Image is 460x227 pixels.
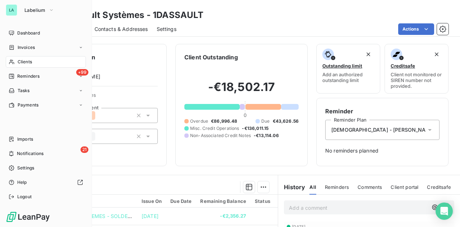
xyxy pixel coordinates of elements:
[184,53,238,62] h6: Client Outstanding
[76,69,88,76] span: +99
[391,184,418,190] span: Client portal
[95,112,101,119] input: Add a tag
[325,147,440,154] span: No reminders planned
[58,92,158,102] span: Client Properties
[325,107,440,115] h6: Reminder
[190,132,251,139] span: Non-Associated Credit Notes
[170,198,192,204] div: Due Date
[331,126,435,133] span: [DEMOGRAPHIC_DATA] - [PERSON_NAME]
[43,53,158,62] h6: Client information
[17,30,40,36] span: Dashboard
[316,44,380,94] button: Outstanding limitAdd an authorized outstanding limit
[325,184,349,190] span: Reminders
[24,7,46,13] span: Labelium
[80,146,88,153] span: 21
[322,72,374,83] span: Add an authorized outstanding limit
[255,198,294,204] div: Status
[17,73,40,80] span: Reminders
[18,44,35,51] span: Invoices
[142,213,158,219] span: [DATE]
[142,198,162,204] div: Issue On
[391,72,442,89] span: Client not monitored or SIREN number not provided.
[322,63,362,69] span: Outstanding limit
[50,213,206,219] span: DASSAULT SYSTEMES - SOLDE APF231182 - CAREERS #93072
[18,102,38,108] span: Payments
[391,63,415,69] span: Creditsafe
[190,118,208,124] span: Overdue
[95,133,101,140] input: Add a tag
[278,183,305,191] h6: History
[17,150,43,157] span: Notifications
[309,184,316,190] span: All
[244,112,247,118] span: 0
[18,59,32,65] span: Clients
[385,44,448,94] button: CreditsafeClient not monitored or SIREN number not provided.
[427,184,451,190] span: Creditsafe
[398,23,434,35] button: Actions
[95,26,148,33] span: Contacts & Addresses
[200,213,246,220] span: -€2,356.27
[17,179,27,186] span: Help
[211,118,238,124] span: €86,996.48
[200,198,246,204] div: Remaining Balance
[6,177,86,188] a: Help
[436,203,453,220] div: Open Intercom Messenger
[261,118,270,124] span: Due
[17,165,34,171] span: Settings
[6,4,17,16] div: LA
[242,125,268,132] span: -€136,011.15
[6,211,50,223] img: Logo LeanPay
[18,87,30,94] span: Tasks
[190,125,239,132] span: Misc. Credit Operations
[273,118,299,124] span: €43,626.56
[157,26,176,33] span: Settings
[254,132,279,139] span: -€13,114.06
[63,9,203,22] h3: Dassault Systèmes - 1DASSAULT
[358,184,382,190] span: Comments
[184,80,299,101] h2: -€18,502.17
[17,194,32,200] span: Logout
[17,136,33,142] span: Imports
